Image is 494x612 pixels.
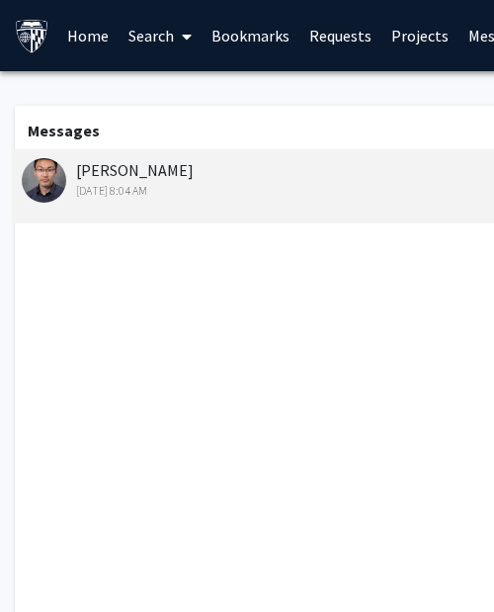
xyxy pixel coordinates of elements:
[381,1,458,70] a: Projects
[299,1,381,70] a: Requests
[22,158,66,203] img: Sixuan Li
[202,1,299,70] a: Bookmarks
[119,1,202,70] a: Search
[28,121,100,140] b: Messages
[15,523,84,597] iframe: Chat
[15,19,49,53] img: Johns Hopkins University Logo
[57,1,119,70] a: Home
